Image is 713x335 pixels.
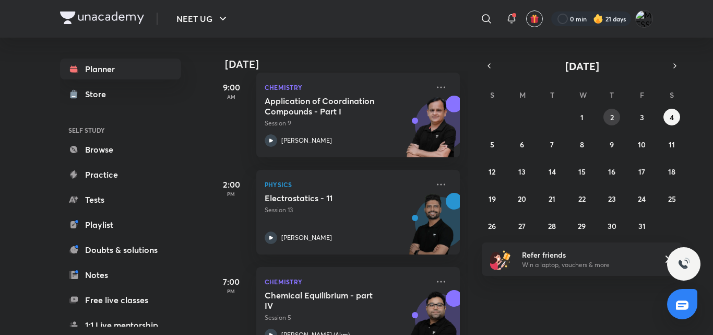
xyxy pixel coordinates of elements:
[578,194,586,204] abbr: October 22, 2025
[281,136,332,145] p: [PERSON_NAME]
[544,163,561,180] button: October 14, 2025
[608,194,616,204] abbr: October 23, 2025
[522,260,650,270] p: Win a laptop, vouchers & more
[608,221,616,231] abbr: October 30, 2025
[610,112,614,122] abbr: October 2, 2025
[265,193,395,203] h5: Electrostatics - 11
[634,163,650,180] button: October 17, 2025
[526,10,543,27] button: avatar
[265,119,429,128] p: Session 9
[548,221,556,231] abbr: October 28, 2025
[550,90,554,100] abbr: Tuesday
[549,194,555,204] abbr: October 21, 2025
[402,193,460,265] img: unacademy
[640,112,644,122] abbr: October 3, 2025
[281,233,332,242] p: [PERSON_NAME]
[634,136,650,153] button: October 10, 2025
[544,217,561,234] button: October 28, 2025
[520,140,524,149] abbr: October 6, 2025
[603,136,620,153] button: October 9, 2025
[579,90,587,100] abbr: Wednesday
[60,164,181,185] a: Practice
[518,221,526,231] abbr: October 27, 2025
[574,163,590,180] button: October 15, 2025
[663,136,680,153] button: October 11, 2025
[60,189,181,210] a: Tests
[484,190,501,207] button: October 19, 2025
[634,109,650,125] button: October 3, 2025
[603,190,620,207] button: October 23, 2025
[638,167,645,177] abbr: October 17, 2025
[514,217,530,234] button: October 27, 2025
[519,90,526,100] abbr: Monday
[265,290,395,311] h5: Chemical Equilibrium - part IV
[530,14,539,24] img: avatar
[60,239,181,260] a: Doubts & solutions
[634,190,650,207] button: October 24, 2025
[210,275,252,288] h5: 7:00
[488,221,496,231] abbr: October 26, 2025
[580,112,584,122] abbr: October 1, 2025
[565,59,599,73] span: [DATE]
[60,84,181,105] a: Store
[638,221,646,231] abbr: October 31, 2025
[640,90,644,100] abbr: Friday
[669,140,675,149] abbr: October 11, 2025
[574,217,590,234] button: October 29, 2025
[265,313,429,322] p: Session 5
[170,8,235,29] button: NEET UG
[522,249,650,260] h6: Refer friends
[635,10,653,28] img: MESSI
[514,136,530,153] button: October 6, 2025
[574,109,590,125] button: October 1, 2025
[490,90,494,100] abbr: Sunday
[638,140,646,149] abbr: October 10, 2025
[634,217,650,234] button: October 31, 2025
[210,178,252,191] h5: 2:00
[580,140,584,149] abbr: October 8, 2025
[549,167,556,177] abbr: October 14, 2025
[578,167,586,177] abbr: October 15, 2025
[265,96,395,117] h5: Application of Coordination Compounds - Part I
[210,94,252,100] p: AM
[60,139,181,160] a: Browse
[402,96,460,168] img: unacademy
[603,217,620,234] button: October 30, 2025
[85,88,112,100] div: Store
[60,264,181,285] a: Notes
[514,163,530,180] button: October 13, 2025
[578,221,586,231] abbr: October 29, 2025
[670,90,674,100] abbr: Saturday
[265,178,429,191] p: Physics
[490,249,511,270] img: referral
[210,81,252,94] h5: 9:00
[550,140,554,149] abbr: October 7, 2025
[489,167,495,177] abbr: October 12, 2025
[663,109,680,125] button: October 4, 2025
[518,167,526,177] abbr: October 13, 2025
[593,14,603,24] img: streak
[490,140,494,149] abbr: October 5, 2025
[265,275,429,288] p: Chemistry
[496,59,668,73] button: [DATE]
[544,136,561,153] button: October 7, 2025
[210,191,252,197] p: PM
[663,190,680,207] button: October 25, 2025
[484,217,501,234] button: October 26, 2025
[265,205,429,215] p: Session 13
[603,109,620,125] button: October 2, 2025
[678,258,690,270] img: ttu
[670,112,674,122] abbr: October 4, 2025
[663,163,680,180] button: October 18, 2025
[265,81,429,94] p: Chemistry
[668,194,676,204] abbr: October 25, 2025
[668,167,675,177] abbr: October 18, 2025
[60,121,181,139] h6: SELF STUDY
[484,163,501,180] button: October 12, 2025
[60,11,144,24] img: Company Logo
[484,136,501,153] button: October 5, 2025
[60,11,144,27] a: Company Logo
[574,190,590,207] button: October 22, 2025
[638,194,646,204] abbr: October 24, 2025
[60,214,181,235] a: Playlist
